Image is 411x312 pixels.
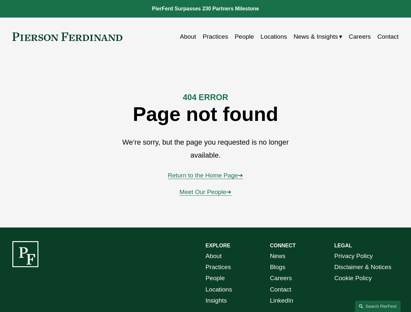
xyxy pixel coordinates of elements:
[235,31,254,43] a: People
[109,136,302,162] p: We’re sorry, but the page you requested is no longer available.
[294,31,338,42] span: News & Insights
[203,31,228,43] a: Practices
[180,31,196,43] a: About
[334,273,372,284] a: Cookie Policy
[206,243,230,248] strong: EXPLORE
[77,103,335,125] h1: Page not found
[206,262,231,273] a: Practices
[226,188,231,195] span: ➔
[270,243,295,248] strong: CONNECT
[180,188,232,195] a: Meet Our People➔
[270,284,291,295] a: Contact
[334,251,373,262] a: Privacy Policy
[355,301,401,312] a: Search this site
[270,295,293,306] a: LinkedIn
[206,273,225,284] a: People
[206,284,232,295] a: Locations
[238,172,243,179] span: ➔
[270,251,285,262] a: News
[334,243,352,248] strong: LEGAL
[168,172,243,179] a: Return to the Home Page➔
[270,273,292,284] a: Careers
[270,262,285,273] a: Blogs
[349,31,371,43] a: Careers
[261,31,287,43] a: Locations
[294,31,342,43] a: folder dropdown
[377,31,399,43] a: Contact
[183,93,228,102] strong: 404 ERROR
[334,262,391,273] a: Disclaimer & Notices
[206,251,222,262] a: About
[206,295,227,306] a: Insights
